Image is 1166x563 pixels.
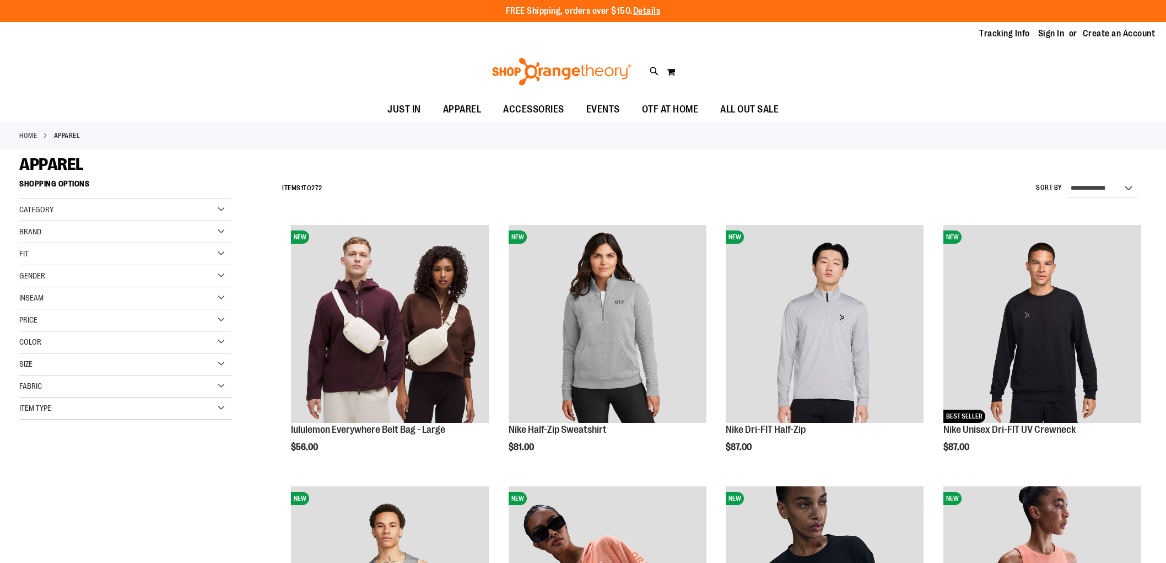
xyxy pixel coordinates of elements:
a: Details [633,6,661,16]
strong: Shopping Options [19,174,231,199]
span: ACCESSORIES [503,97,564,122]
span: OTF AT HOME [642,97,699,122]
span: Brand [19,227,41,236]
a: Home [19,131,37,141]
span: Size [19,360,33,368]
span: JUST IN [387,97,421,122]
a: lululemon Everywhere Belt Bag - LargeNEW [291,225,489,425]
span: Fabric [19,382,42,390]
span: Color [19,337,41,346]
span: Gender [19,271,45,280]
span: Category [19,205,53,214]
span: Fit [19,249,29,258]
span: Inseam [19,293,44,302]
a: Nike Half-Zip Sweatshirt [509,424,607,435]
span: Item Type [19,404,51,412]
p: FREE Shipping, orders over $150. [506,5,661,18]
div: product [285,219,494,480]
span: 1 [301,184,304,192]
h2: Items to [282,180,322,197]
span: NEW [291,492,309,505]
a: lululemon Everywhere Belt Bag - Large [291,424,445,435]
span: $81.00 [509,442,536,452]
span: NEW [943,492,962,505]
a: Tracking Info [979,28,1030,40]
span: BEST SELLER [943,410,985,423]
a: Nike Half-Zip SweatshirtNEW [509,225,706,425]
a: Create an Account [1083,28,1156,40]
span: NEW [509,230,527,244]
span: APPAREL [19,155,84,174]
a: Nike Unisex Dri-FIT UV CrewneckNEWBEST SELLER [943,225,1141,425]
a: Nike Unisex Dri-FIT UV Crewneck [943,424,1076,435]
span: NEW [726,230,744,244]
span: $56.00 [291,442,320,452]
a: Sign In [1038,28,1065,40]
img: Nike Half-Zip Sweatshirt [509,225,706,423]
img: Nike Dri-FIT Half-Zip [726,225,924,423]
div: product [720,219,929,480]
span: ALL OUT SALE [720,97,779,122]
strong: APPAREL [54,131,80,141]
span: $87.00 [943,442,971,452]
a: Nike Dri-FIT Half-Zip [726,424,806,435]
img: lululemon Everywhere Belt Bag - Large [291,225,489,423]
span: $87.00 [726,442,753,452]
img: Nike Unisex Dri-FIT UV Crewneck [943,225,1141,423]
a: Nike Dri-FIT Half-ZipNEW [726,225,924,425]
span: NEW [291,230,309,244]
label: Sort By [1036,183,1062,192]
span: EVENTS [586,97,620,122]
span: Price [19,315,37,324]
span: NEW [509,492,527,505]
span: NEW [943,230,962,244]
span: APPAREL [443,97,482,122]
span: 272 [311,184,322,192]
img: Shop Orangetheory [490,58,633,85]
div: product [503,219,712,480]
span: NEW [726,492,744,505]
div: product [938,219,1147,480]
